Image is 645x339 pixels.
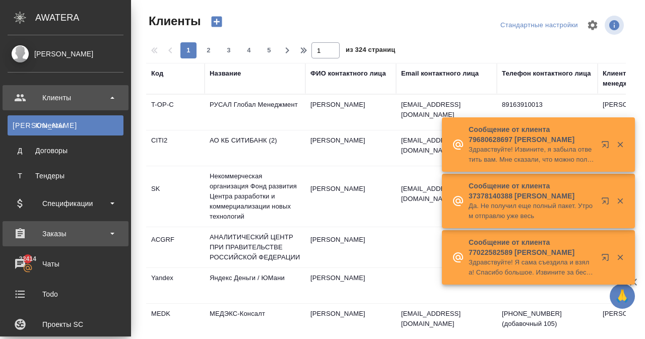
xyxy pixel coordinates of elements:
[205,95,305,130] td: РУСАЛ Глобал Менеджмент
[146,304,205,339] td: MEDK
[221,42,237,58] button: 3
[35,8,131,28] div: AWATERA
[469,145,595,165] p: Здравствуйте! Извините, я забыла ответить вам. Мне сказали, что можно получить эту справку в [GEO...
[401,184,492,204] p: [EMAIL_ADDRESS][DOMAIN_NAME]
[610,196,630,206] button: Закрыть
[8,48,123,59] div: [PERSON_NAME]
[469,237,595,257] p: Сообщение от клиента 77022582589 [PERSON_NAME]
[305,130,396,166] td: [PERSON_NAME]
[13,171,118,181] div: Тендеры
[8,196,123,211] div: Спецификации
[3,251,128,277] a: 22414Чаты
[580,13,605,37] span: Настроить таблицу
[605,16,626,35] span: Посмотреть информацию
[401,309,492,329] p: [EMAIL_ADDRESS][DOMAIN_NAME]
[498,18,580,33] div: split button
[305,95,396,130] td: [PERSON_NAME]
[8,141,123,161] a: ДДоговоры
[8,90,123,105] div: Клиенты
[401,135,492,156] p: [EMAIL_ADDRESS][DOMAIN_NAME]
[241,42,257,58] button: 4
[401,100,492,120] p: [EMAIL_ADDRESS][DOMAIN_NAME]
[205,304,305,339] td: МЕДЭКС-Консалт
[146,130,205,166] td: CITI2
[151,69,163,79] div: Код
[146,95,205,130] td: T-OP-C
[205,130,305,166] td: АО КБ СИТИБАНК (2)
[502,69,591,79] div: Телефон контактного лица
[305,179,396,214] td: [PERSON_NAME]
[469,124,595,145] p: Сообщение от клиента 79680628697 [PERSON_NAME]
[346,44,395,58] span: из 324 страниц
[205,227,305,267] td: АНАЛИТИЧЕСКИЙ ЦЕНТР ПРИ ПРАВИТЕЛЬСТВЕ РОССИЙСКОЙ ФЕДЕРАЦИИ
[146,268,205,303] td: Yandex
[305,304,396,339] td: [PERSON_NAME]
[205,13,229,30] button: Создать
[241,45,257,55] span: 4
[201,45,217,55] span: 2
[3,312,128,337] a: Проекты SC
[469,257,595,278] p: Здравствуйте! Я сама съездила и взяла! Спасибо большое. Извините за беспокойство
[261,45,277,55] span: 5
[201,42,217,58] button: 2
[13,146,118,156] div: Договоры
[146,179,205,214] td: SK
[469,181,595,201] p: Сообщение от клиента 37378140388 [PERSON_NAME]
[8,287,123,302] div: Todo
[210,69,241,79] div: Название
[8,317,123,332] div: Проекты SC
[502,100,593,110] p: 89163910013
[595,191,619,215] button: Открыть в новой вкладке
[595,247,619,272] button: Открыть в новой вкладке
[305,268,396,303] td: [PERSON_NAME]
[8,256,123,272] div: Чаты
[610,140,630,149] button: Закрыть
[261,42,277,58] button: 5
[305,230,396,265] td: [PERSON_NAME]
[221,45,237,55] span: 3
[13,254,42,264] span: 22414
[610,253,630,262] button: Закрыть
[595,134,619,159] button: Открыть в новой вкладке
[310,69,386,79] div: ФИО контактного лица
[8,226,123,241] div: Заказы
[146,230,205,265] td: ACGRF
[469,201,595,221] p: Да. Не получил еще полный пакет. Утром отправлю уже весь
[13,120,118,130] div: Клиенты
[146,13,201,29] span: Клиенты
[8,166,123,186] a: ТТендеры
[8,115,123,135] a: [PERSON_NAME]Клиенты
[3,282,128,307] a: Todo
[401,69,479,79] div: Email контактного лица
[205,268,305,303] td: Яндекс Деньги / ЮМани
[205,166,305,227] td: Некоммерческая организация Фонд развития Центра разработки и коммерциализации новых технологий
